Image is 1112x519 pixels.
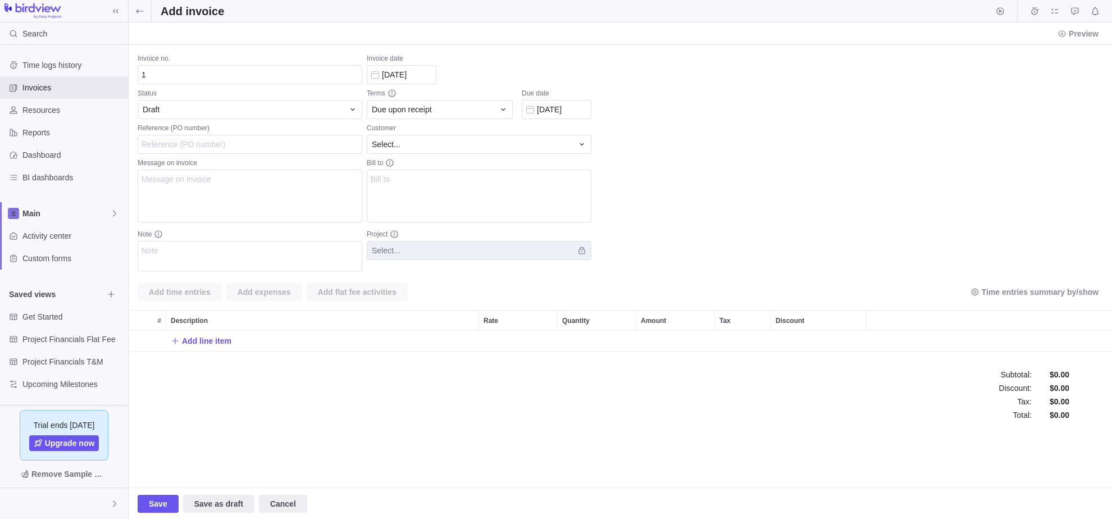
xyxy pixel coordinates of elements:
span: Upcoming Milestones [22,379,124,390]
span: Discount [776,315,804,326]
span: $0.00 [1050,409,1069,421]
a: Approval requests [1067,8,1083,17]
span: Time entries summary by/show [982,286,1099,298]
span: Trial ends [DATE] [34,420,95,431]
span: Discount : [999,383,1032,394]
div: Invoice date [367,54,591,65]
span: Save [149,497,167,511]
span: Browse views [103,286,119,302]
span: Quantity [562,315,590,326]
input: Due date [522,100,591,119]
span: Rate [484,315,498,326]
span: Description [171,315,208,326]
span: Draft [143,104,159,115]
textarea: Bill to [367,170,591,222]
span: Add time entries [138,283,222,301]
div: Message on invoice [138,158,362,170]
svg: info-description [388,89,397,98]
span: Activity center [22,230,124,242]
span: Search [22,28,47,39]
div: Note [138,230,362,241]
span: Get Started [22,311,124,322]
span: Remove Sample Data [31,467,108,481]
span: # [157,315,161,326]
div: Status [138,89,362,100]
div: Amount [636,311,714,330]
span: Project Financials Flat Fee [22,334,124,345]
div: Invoice no. [138,54,362,65]
a: Time logs [1027,8,1042,17]
span: $0.00 [1050,369,1069,380]
span: Add time entries [149,285,211,299]
div: Terms [367,89,513,100]
span: Cancel [270,497,296,511]
span: Cancel [259,495,307,513]
input: Invoice date [367,65,436,84]
input: Reference (PO number) [138,135,362,154]
div: Reference (PO number) [138,124,362,135]
span: Remove Sample Data [9,465,119,483]
span: Add expenses [226,283,302,301]
a: Upgrade now [29,435,99,451]
input: Invoice no. [138,65,362,84]
div: Description [166,311,478,330]
img: logo [4,3,61,19]
span: Approval requests [1067,3,1083,19]
span: Add line item [171,333,231,349]
svg: info-description [154,230,163,239]
div: Tax [715,311,771,330]
span: Saved views [9,289,103,300]
span: Reports [22,127,124,138]
span: $0.00 [1050,383,1069,394]
span: Add line item [182,335,231,347]
span: $0.00 [1050,396,1069,407]
span: Invoices [22,82,124,93]
iframe: Intercom live chat [1074,481,1101,508]
div: Bernardo [7,497,20,511]
span: Custom forms [22,253,124,264]
textarea: Message on invoice [138,170,362,222]
span: Start timer [992,3,1008,19]
svg: info-description [390,230,399,239]
span: BI dashboards [22,172,124,183]
span: Tax : [999,396,1032,407]
a: My assignments [1047,8,1063,17]
div: Quantity [558,311,636,330]
span: Select... [372,139,400,150]
span: Save as draft [194,497,243,511]
div: Project [367,230,591,241]
div: Bill to [367,158,591,170]
span: Add flat fee activities [307,283,408,301]
textarea: Note [138,241,362,271]
span: My assignments [1047,3,1063,19]
span: Preview [1053,26,1103,42]
span: Time entries summary by/show [966,284,1103,300]
span: Subtotal : [999,369,1032,380]
svg: info-description [385,158,394,167]
span: Notifications [1087,3,1103,19]
span: Save [138,495,179,513]
div: Customer [367,124,591,135]
span: Amount [641,315,666,326]
span: Time logs history [22,60,124,71]
span: Resources [22,104,124,116]
span: Total : [999,409,1032,421]
span: Project Financials T&M [22,356,124,367]
span: Main [22,208,110,219]
div: Discount [771,311,810,330]
span: Preview [1069,28,1099,39]
span: Time logs [1027,3,1042,19]
span: Add expenses [238,285,291,299]
div: Due date [522,89,591,100]
h2: Add invoice [161,3,224,19]
span: Tax [719,315,731,326]
span: Save as draft [183,495,254,513]
div: grid [129,331,1112,360]
span: Dashboard [22,149,124,161]
div: Add New [129,331,1112,352]
div: Rate [479,311,557,330]
span: Add flat fee activities [318,285,397,299]
span: Upgrade now [45,438,95,449]
span: Due upon receipt [372,104,432,115]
